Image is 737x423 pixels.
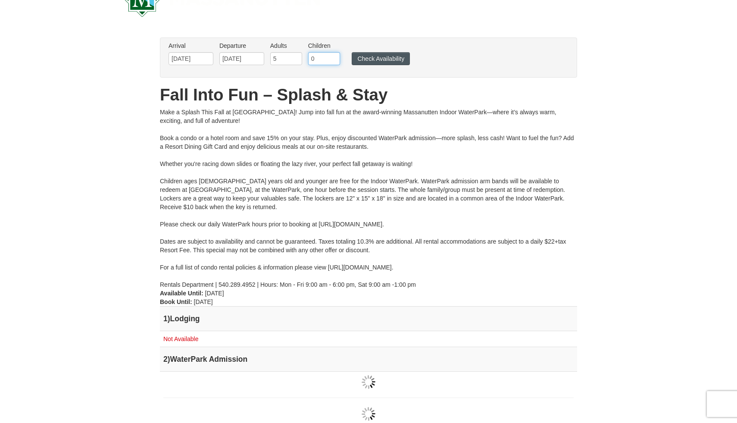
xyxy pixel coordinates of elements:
[194,298,213,305] span: [DATE]
[219,41,264,50] label: Departure
[168,355,170,363] span: )
[163,314,574,323] h4: 1 Lodging
[362,375,375,389] img: wait gif
[163,335,198,342] span: Not Available
[308,41,340,50] label: Children
[160,86,577,103] h1: Fall Into Fun – Splash & Stay
[168,314,170,323] span: )
[163,355,574,363] h4: 2 WaterPark Admission
[169,41,213,50] label: Arrival
[270,41,302,50] label: Adults
[205,290,224,297] span: [DATE]
[160,108,577,289] div: Make a Splash This Fall at [GEOGRAPHIC_DATA]! Jump into fall fun at the award-winning Massanutten...
[362,407,375,421] img: wait gif
[352,52,410,65] button: Check Availability
[160,298,192,305] strong: Book Until:
[160,290,203,297] strong: Available Until:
